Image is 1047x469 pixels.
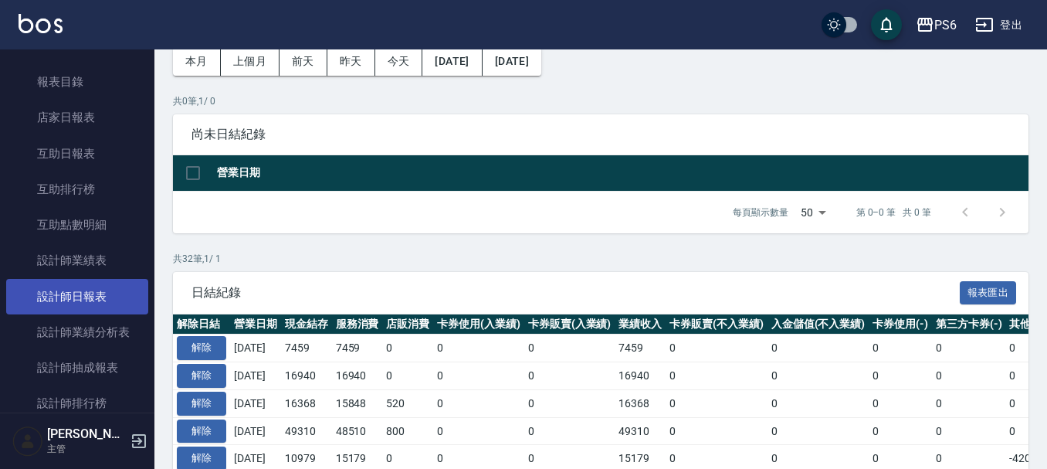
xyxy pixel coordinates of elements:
[666,417,767,445] td: 0
[281,417,332,445] td: 49310
[382,417,433,445] td: 800
[382,389,433,417] td: 520
[767,389,869,417] td: 0
[6,136,148,172] a: 互助日報表
[221,47,280,76] button: 上個月
[177,336,226,360] button: 解除
[332,314,383,335] th: 服務消費
[422,47,482,76] button: [DATE]
[615,389,666,417] td: 16368
[177,364,226,388] button: 解除
[332,335,383,362] td: 7459
[960,284,1017,299] a: 報表匯出
[932,335,1006,362] td: 0
[281,389,332,417] td: 16368
[483,47,541,76] button: [DATE]
[856,206,931,219] p: 第 0–0 筆 共 0 筆
[666,314,767,335] th: 卡券販賣(不入業績)
[173,94,1028,108] p: 共 0 筆, 1 / 0
[230,362,281,390] td: [DATE]
[230,389,281,417] td: [DATE]
[733,206,788,219] p: 每頁顯示數量
[932,417,1006,445] td: 0
[375,47,423,76] button: 今天
[871,9,902,40] button: save
[932,362,1006,390] td: 0
[213,155,1028,192] th: 營業日期
[332,389,383,417] td: 15848
[433,389,524,417] td: 0
[524,362,615,390] td: 0
[767,335,869,362] td: 0
[230,314,281,335] th: 營業日期
[173,252,1028,266] p: 共 32 筆, 1 / 1
[6,314,148,350] a: 設計師業績分析表
[173,314,230,335] th: 解除日結
[869,335,932,362] td: 0
[230,417,281,445] td: [DATE]
[6,172,148,207] a: 互助排行榜
[969,11,1028,39] button: 登出
[666,389,767,417] td: 0
[6,279,148,314] a: 設計師日報表
[869,417,932,445] td: 0
[932,314,1006,335] th: 第三方卡券(-)
[524,314,615,335] th: 卡券販賣(入業績)
[6,64,148,100] a: 報表目錄
[615,362,666,390] td: 16940
[433,417,524,445] td: 0
[47,442,126,456] p: 主管
[615,335,666,362] td: 7459
[869,314,932,335] th: 卡券使用(-)
[666,335,767,362] td: 0
[332,362,383,390] td: 16940
[767,417,869,445] td: 0
[230,335,281,362] td: [DATE]
[191,127,1010,142] span: 尚未日結紀錄
[47,427,126,442] h5: [PERSON_NAME]
[869,362,932,390] td: 0
[666,362,767,390] td: 0
[433,362,524,390] td: 0
[615,417,666,445] td: 49310
[767,362,869,390] td: 0
[191,285,960,301] span: 日結紀錄
[6,386,148,421] a: 設計師排行榜
[173,47,221,76] button: 本月
[281,314,332,335] th: 現金結存
[6,243,148,278] a: 設計師業績表
[280,47,327,76] button: 前天
[6,350,148,386] a: 設計師抽成報表
[932,389,1006,417] td: 0
[19,14,63,33] img: Logo
[6,207,148,243] a: 互助點數明細
[382,335,433,362] td: 0
[615,314,666,335] th: 業績收入
[12,426,43,457] img: Person
[177,392,226,416] button: 解除
[524,417,615,445] td: 0
[869,389,932,417] td: 0
[327,47,375,76] button: 昨天
[524,335,615,362] td: 0
[382,314,433,335] th: 店販消費
[177,420,226,444] button: 解除
[934,15,957,35] div: PS6
[960,281,1017,305] button: 報表匯出
[281,362,332,390] td: 16940
[382,362,433,390] td: 0
[6,100,148,135] a: 店家日報表
[332,417,383,445] td: 48510
[281,335,332,362] td: 7459
[767,314,869,335] th: 入金儲值(不入業績)
[524,389,615,417] td: 0
[795,192,832,233] div: 50
[433,314,524,335] th: 卡券使用(入業績)
[910,9,963,41] button: PS6
[433,335,524,362] td: 0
